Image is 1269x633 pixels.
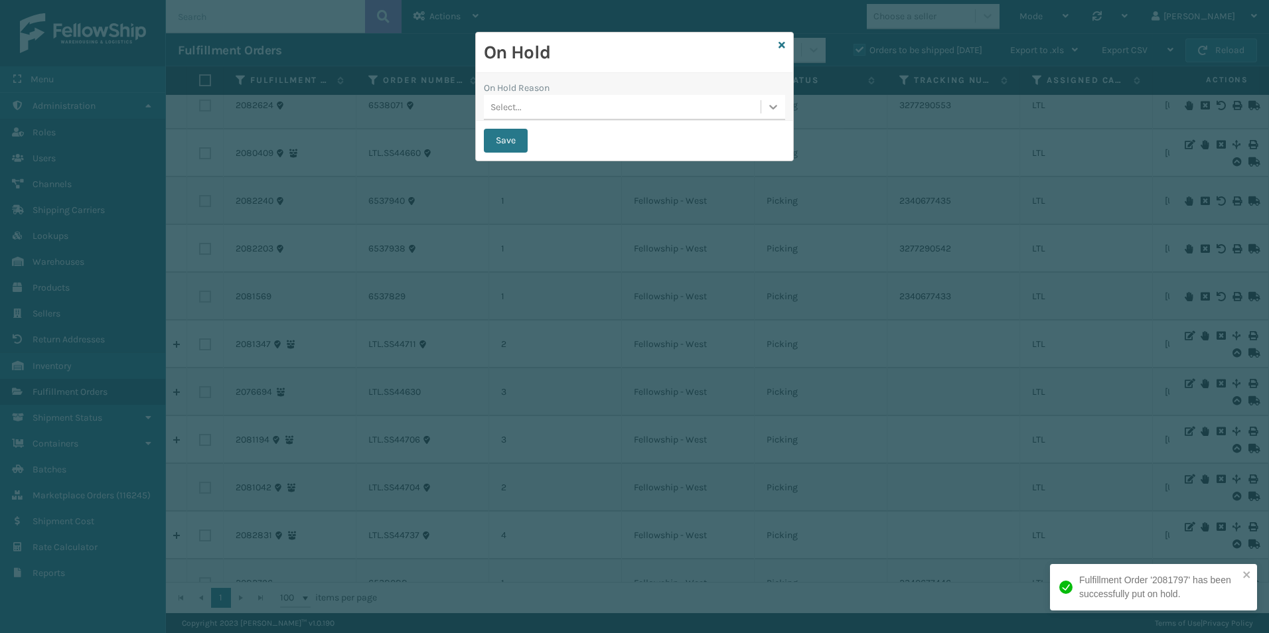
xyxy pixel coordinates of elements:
h2: On Hold [484,40,773,64]
button: Save [484,129,528,153]
button: close [1242,569,1252,582]
label: On Hold Reason [484,81,550,95]
div: Fulfillment Order '2081797' has been successfully put on hold. [1079,573,1238,601]
div: Select... [490,100,522,114]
